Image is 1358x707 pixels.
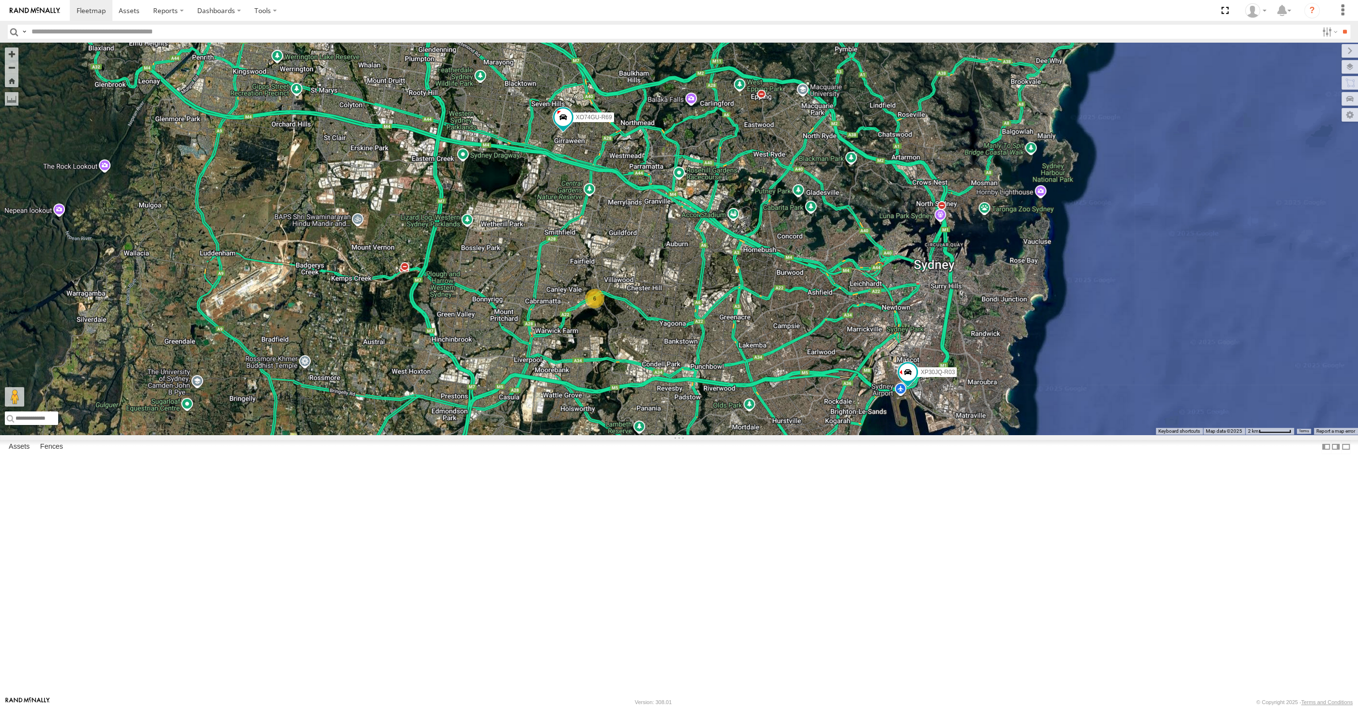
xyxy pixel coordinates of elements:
[1242,3,1270,18] div: Quang MAC
[10,7,60,14] img: rand-logo.svg
[1299,429,1309,433] a: Terms (opens in new tab)
[1304,3,1320,18] i: ?
[1341,440,1351,454] label: Hide Summary Table
[5,47,18,61] button: Zoom in
[5,61,18,74] button: Zoom out
[5,697,50,707] a: Visit our Website
[1256,699,1353,705] div: © Copyright 2025 -
[20,25,28,39] label: Search Query
[1206,428,1242,434] span: Map data ©2025
[1331,440,1341,454] label: Dock Summary Table to the Right
[5,387,24,407] button: Drag Pegman onto the map to open Street View
[585,289,604,308] div: 6
[635,699,672,705] div: Version: 308.01
[920,369,955,376] span: XP30JQ-R03
[1316,428,1355,434] a: Report a map error
[35,440,68,454] label: Fences
[5,92,18,106] label: Measure
[1248,428,1259,434] span: 2 km
[4,440,34,454] label: Assets
[1318,25,1339,39] label: Search Filter Options
[1321,440,1331,454] label: Dock Summary Table to the Left
[5,74,18,87] button: Zoom Home
[1245,428,1294,435] button: Map Scale: 2 km per 63 pixels
[1342,108,1358,122] label: Map Settings
[1301,699,1353,705] a: Terms and Conditions
[576,114,612,121] span: XO74GU-R69
[1158,428,1200,435] button: Keyboard shortcuts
